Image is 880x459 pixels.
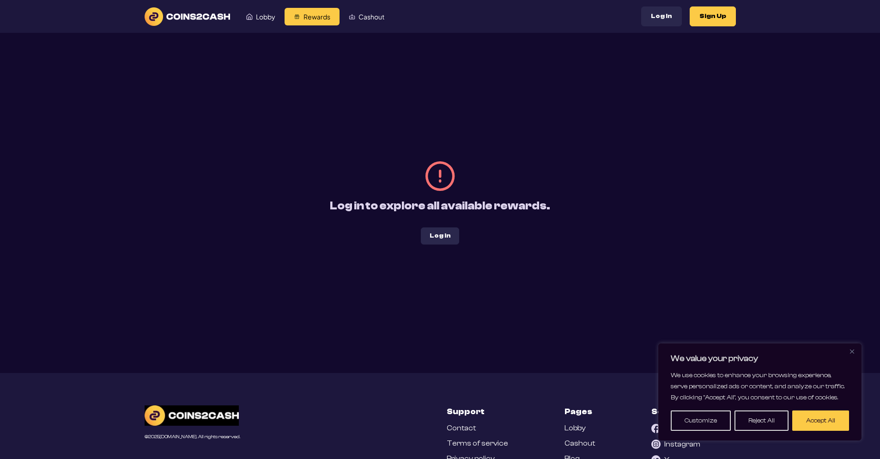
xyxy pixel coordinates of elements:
a: Cashout [564,439,595,448]
img: logo text [145,7,230,26]
p: We value your privacy [671,353,849,364]
span: Log in [430,233,451,239]
p: We use cookies to enhance your browsing experience, serve personalized ads or content, and analyz... [671,370,849,403]
div: We value your privacy [658,343,862,441]
img: Facebook [651,424,661,433]
img: Lobby [246,13,253,20]
button: Log in [421,227,459,245]
button: Close [846,346,857,357]
div: © 2025 [DOMAIN_NAME]. All rights reserved. [145,435,240,440]
button: Customize [671,410,731,431]
a: Cashout [340,8,394,25]
img: Close [850,349,854,354]
span: Rewards [303,13,330,20]
p: Log in to explore all available rewards. [330,197,550,214]
button: Sign Up [690,6,736,26]
a: Lobby [564,424,586,433]
a: Contact [447,424,476,433]
button: Accept All [792,410,849,431]
a: Facebook [651,424,699,433]
a: Terms of service [447,439,508,448]
a: Rewards [285,8,340,25]
a: Instagram [651,440,700,449]
img: Cashout [349,13,355,20]
h3: Support [447,405,485,417]
img: Instagram [651,440,661,449]
span: Lobby [256,13,275,20]
img: C2C Logo [145,405,239,426]
a: Lobby [237,8,285,25]
button: Log In [641,6,682,26]
span: Cashout [358,13,384,20]
h3: Pages [564,405,592,417]
button: Reject All [734,410,789,431]
h3: Social [651,405,678,417]
img: Rewards [294,13,300,20]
